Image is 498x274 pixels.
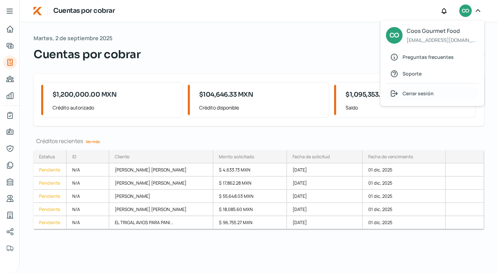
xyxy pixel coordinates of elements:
[109,216,214,229] div: EL TRIGAL AVIOS PARA PANI...
[293,153,330,160] div: Fecha de solicitud
[213,216,287,229] div: $ 96,755.27 MXN
[3,55,17,69] a: Tus créditos
[407,26,478,36] span: Coos Gourmet Food
[213,203,287,216] div: $ 18,085.60 MXN
[403,53,454,61] span: Preguntas frecuentes
[363,216,446,229] div: 01 dic, 2025
[363,177,446,190] div: 01 dic, 2025
[3,39,17,53] a: Adelantar facturas
[72,153,76,160] div: ID
[3,22,17,36] a: Inicio
[213,177,287,190] div: $ 17,862.28 MXN
[3,175,17,189] a: Buró de crédito
[34,137,484,145] div: Créditos recientes
[3,72,17,86] a: Pago a proveedores
[345,90,404,99] span: $1,095,353.67 MXN
[67,216,109,229] div: N/A
[345,103,470,112] span: Saldo
[34,190,67,203] a: Pendiente
[389,30,399,41] span: CO
[3,225,17,239] a: Redes sociales
[109,177,214,190] div: [PERSON_NAME] [PERSON_NAME]
[39,153,55,160] div: Estatus
[219,153,254,160] div: Monto solicitado
[109,203,214,216] div: [PERSON_NAME] [PERSON_NAME]
[462,7,469,15] span: CO
[287,216,363,229] div: [DATE]
[213,163,287,177] div: $ 4,633.73 MXN
[53,90,117,99] span: $1,200,000.00 MXN
[3,125,17,139] a: Información general
[363,203,446,216] div: 01 dic, 2025
[53,6,115,16] h1: Cuentas por cobrar
[3,142,17,156] a: Representantes
[67,190,109,203] div: N/A
[287,203,363,216] div: [DATE]
[3,241,17,255] a: Colateral
[67,177,109,190] div: N/A
[403,69,422,78] span: Soporte
[109,163,214,177] div: [PERSON_NAME] [PERSON_NAME]
[34,33,112,43] span: Martes, 2 de septiembre 2025
[287,163,363,177] div: [DATE]
[3,89,17,103] a: Mis finanzas
[3,208,17,222] a: Industria
[363,163,446,177] div: 01 dic, 2025
[34,46,140,63] span: Cuentas por cobrar
[363,190,446,203] div: 01 dic, 2025
[53,103,177,112] span: Crédito autorizado
[3,108,17,122] a: Mi contrato
[368,153,413,160] div: Fecha de vencimiento
[213,190,287,203] div: $ 55,648.03 MXN
[199,103,324,112] span: Crédito disponible
[34,177,67,190] a: Pendiente
[34,163,67,177] a: Pendiente
[199,90,253,99] span: $104,646.33 MXN
[67,163,109,177] div: N/A
[407,36,478,44] span: [EMAIL_ADDRESS][DOMAIN_NAME]
[109,190,214,203] div: [PERSON_NAME]
[67,203,109,216] div: N/A
[34,203,67,216] a: Pendiente
[3,192,17,205] a: Referencias
[115,153,129,160] div: Cliente
[287,177,363,190] div: [DATE]
[287,190,363,203] div: [DATE]
[3,158,17,172] a: Documentos
[403,89,434,98] span: Cerrar sesión
[83,136,103,147] a: Ver más
[34,216,67,229] a: Pendiente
